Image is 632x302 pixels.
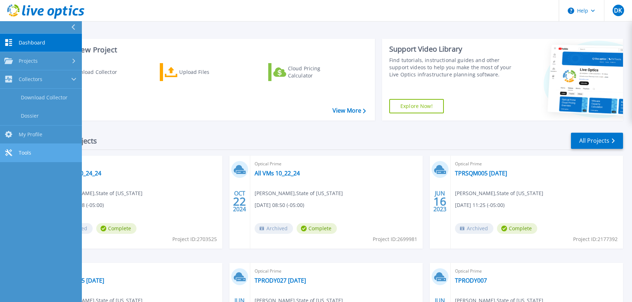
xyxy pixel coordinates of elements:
[389,57,511,78] div: Find tutorials, instructional guides and other support videos to help you make the most of your L...
[255,189,343,197] span: [PERSON_NAME] , State of [US_STATE]
[19,150,31,156] span: Tools
[373,235,417,243] span: Project ID: 2699981
[19,39,45,46] span: Dashboard
[255,267,418,275] span: Optical Prime
[573,235,618,243] span: Project ID: 2177392
[160,63,240,81] a: Upload Files
[233,188,246,214] div: OCT 2024
[172,235,217,243] span: Project ID: 2703525
[54,160,218,168] span: Optical Prime
[614,8,622,13] span: DK
[54,170,101,177] a: vCenter 10_24_24
[455,223,493,234] span: Archived
[455,201,505,209] span: [DATE] 11:25 (-05:00)
[19,58,38,64] span: Projects
[433,198,446,204] span: 16
[54,189,143,197] span: [PERSON_NAME] , State of [US_STATE]
[69,65,127,79] div: Download Collector
[571,133,623,149] a: All Projects
[455,267,619,275] span: Optical Prime
[455,189,543,197] span: [PERSON_NAME] , State of [US_STATE]
[19,76,42,82] span: Collectors
[96,223,136,234] span: Complete
[54,267,218,275] span: Optical Prime
[333,107,366,114] a: View More
[19,131,42,138] span: My Profile
[433,188,447,214] div: JUN 2023
[455,170,507,177] a: TPRSQM005 [DATE]
[255,223,293,234] span: Archived
[389,99,444,113] a: Explore Now!
[179,65,237,79] div: Upload Files
[255,170,300,177] a: All VMs 10_22_24
[497,223,537,234] span: Complete
[255,160,418,168] span: Optical Prime
[288,65,345,79] div: Cloud Pricing Calculator
[233,198,246,204] span: 22
[51,63,131,81] a: Download Collector
[297,223,337,234] span: Complete
[255,201,304,209] span: [DATE] 08:50 (-05:00)
[268,63,348,81] a: Cloud Pricing Calculator
[455,277,487,284] a: TPRODY007
[255,277,306,284] a: TPRODY027 [DATE]
[389,44,511,54] div: Support Video Library
[455,160,619,168] span: Optical Prime
[51,46,366,54] h3: Start a New Project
